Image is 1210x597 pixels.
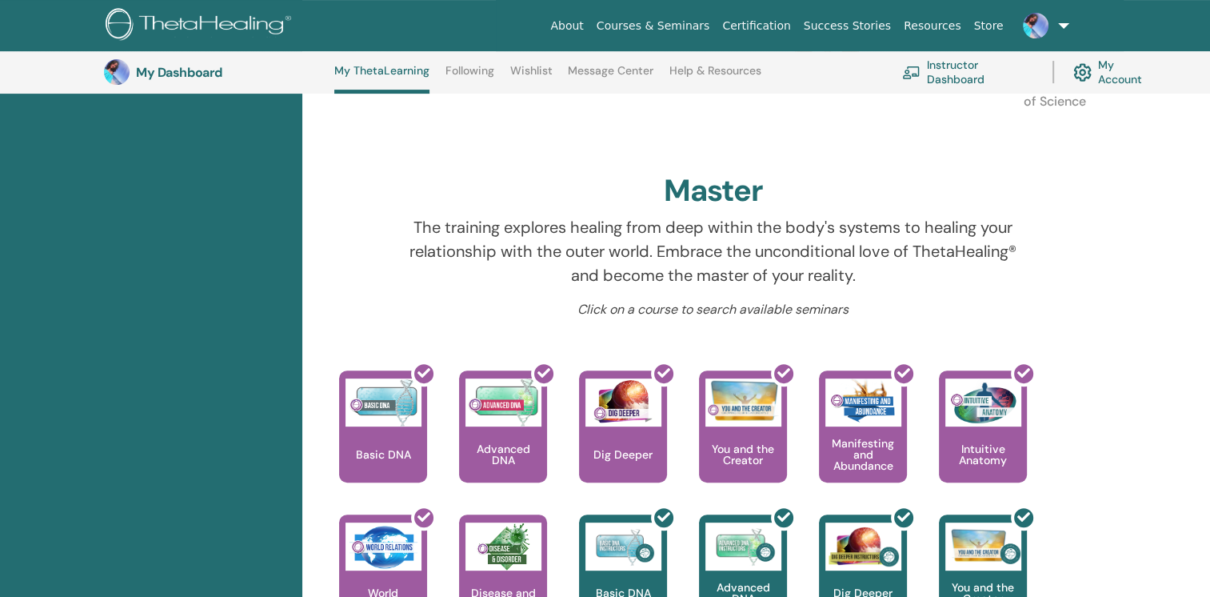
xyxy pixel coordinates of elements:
a: Wishlist [510,64,553,90]
p: Intuitive Anatomy [939,443,1027,466]
a: Dig Deeper Dig Deeper [579,371,667,515]
img: World Relations [345,523,421,571]
a: Basic DNA Basic DNA [339,371,427,515]
p: Dig Deeper [587,449,659,460]
h3: My Dashboard [136,65,296,80]
a: My ThetaLearning [334,64,429,94]
img: You and the Creator [705,379,781,423]
a: You and the Creator You and the Creator [699,371,787,515]
img: Disease and Disorder [465,523,541,571]
a: Instructor Dashboard [902,54,1033,90]
img: Dig Deeper [585,379,661,427]
img: Advanced DNA [465,379,541,427]
img: Basic DNA [345,379,421,427]
img: logo.png [106,8,297,44]
img: default.jpg [1023,13,1048,38]
a: Help & Resources [669,64,761,90]
a: Resources [897,11,968,41]
p: Advanced DNA [459,443,547,466]
a: About [544,11,589,41]
img: Manifesting and Abundance [825,379,901,427]
img: You and the Creator Instructors [945,523,1021,571]
p: Certificate of Science [1021,82,1088,150]
h2: Master [664,173,763,210]
p: You and the Creator [699,443,787,466]
a: Message Center [568,64,653,90]
img: chalkboard-teacher.svg [902,66,920,79]
p: Click on a course to search available seminars [397,300,1029,319]
a: Success Stories [797,11,897,41]
p: Practitioner [337,82,405,150]
a: Store [968,11,1010,41]
p: Master [793,82,861,150]
a: Intuitive Anatomy Intuitive Anatomy [939,371,1027,515]
a: My Account [1073,54,1158,90]
img: Advanced DNA Instructors [705,523,781,571]
img: Intuitive Anatomy [945,379,1021,427]
a: Advanced DNA Advanced DNA [459,371,547,515]
p: Instructor [565,82,633,150]
img: Basic DNA Instructors [585,523,661,571]
p: Manifesting and Abundance [819,438,907,471]
a: Courses & Seminars [590,11,717,41]
a: Manifesting and Abundance Manifesting and Abundance [819,371,907,515]
a: Certification [716,11,797,41]
img: default.jpg [104,59,130,85]
img: Dig Deeper Instructors [825,523,901,571]
img: cog.svg [1073,59,1092,86]
p: The training explores healing from deep within the body's systems to healing your relationship wi... [397,215,1029,287]
a: Following [445,64,494,90]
